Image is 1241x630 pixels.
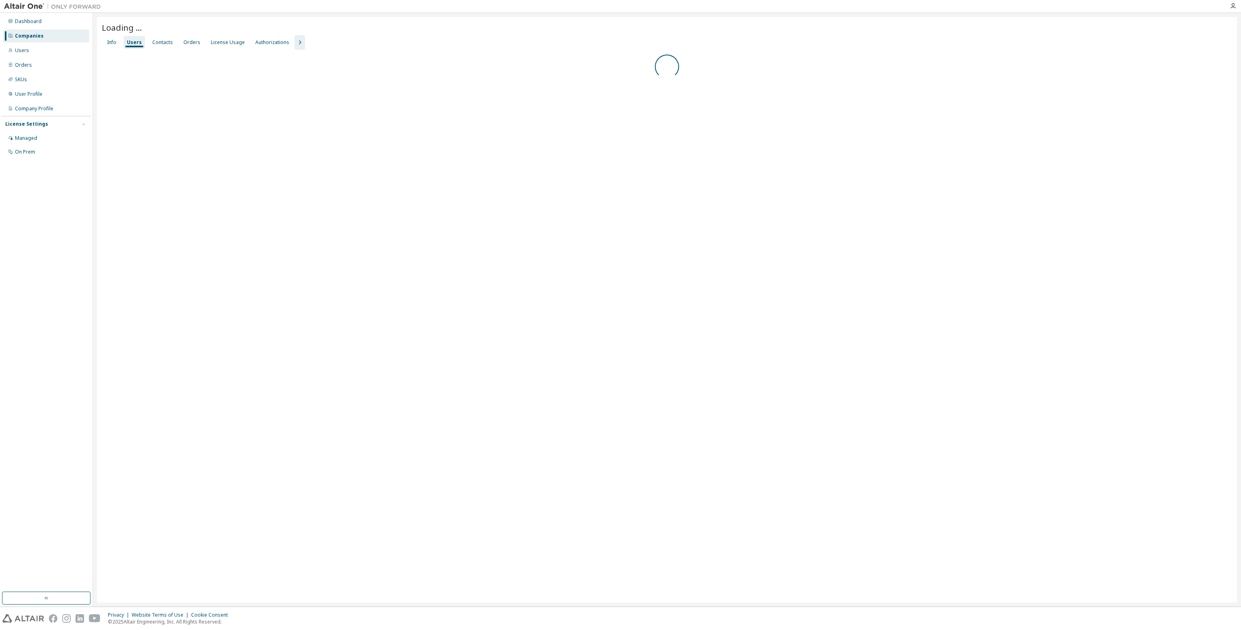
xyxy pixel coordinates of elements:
div: Managed [15,135,37,141]
div: License Settings [5,121,48,127]
div: Info [107,39,116,46]
div: Orders [183,39,200,46]
img: facebook.svg [49,614,57,623]
div: Orders [15,62,32,68]
div: Authorizations [255,39,289,46]
div: User Profile [15,91,42,97]
img: instagram.svg [62,614,71,623]
div: Dashboard [15,18,42,25]
img: youtube.svg [89,614,101,623]
div: Companies [15,33,44,39]
img: linkedin.svg [76,614,84,623]
div: Users [15,47,29,54]
div: Privacy [108,612,132,618]
div: Website Terms of Use [132,612,191,618]
div: SKUs [15,76,27,83]
p: © 2025 Altair Engineering, Inc. All Rights Reserved. [108,618,233,625]
div: Contacts [152,39,173,46]
div: On Prem [15,149,35,155]
div: Cookie Consent [191,612,233,618]
img: Altair One [4,2,105,11]
div: License Usage [211,39,245,46]
div: Company Profile [15,105,53,112]
img: altair_logo.svg [2,614,44,623]
span: Loading ... [102,22,142,33]
div: Users [127,39,142,46]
